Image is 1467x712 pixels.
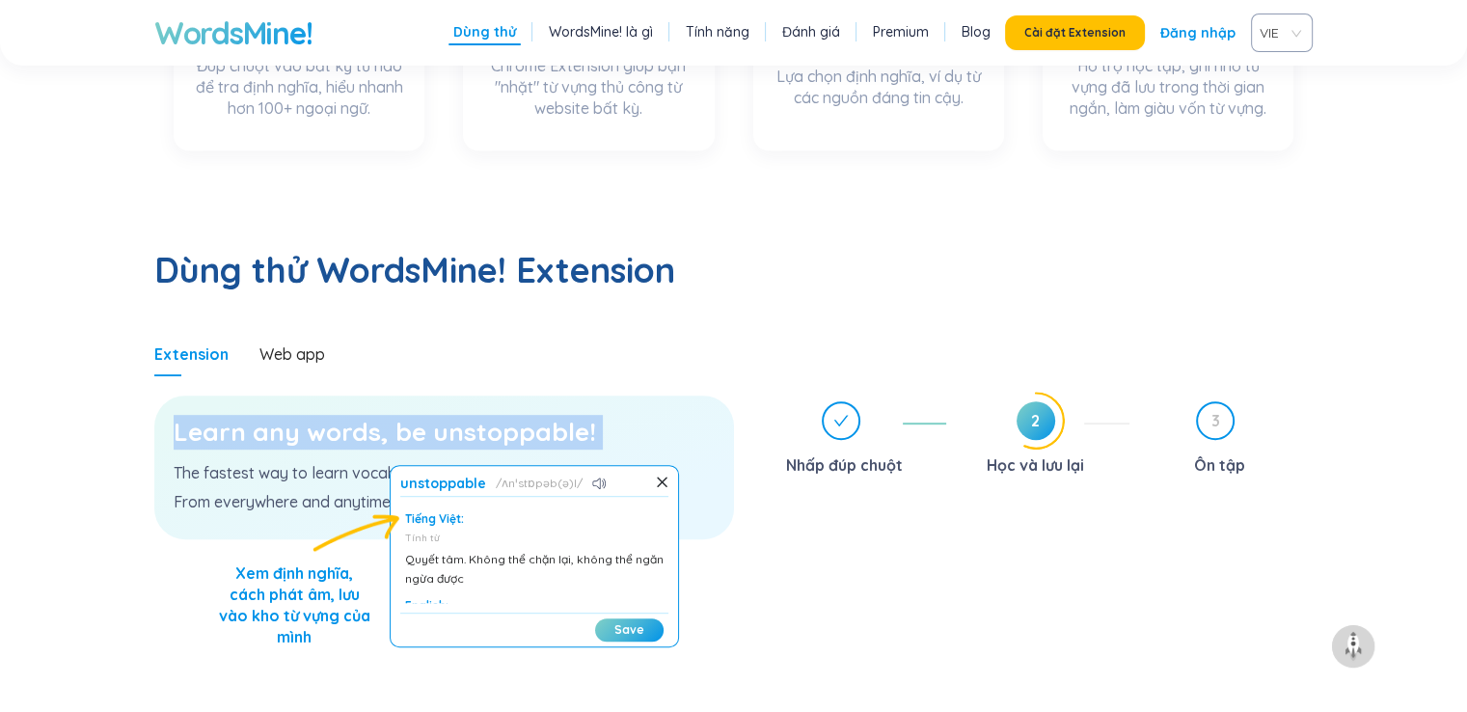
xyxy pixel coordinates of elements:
div: Chrome Extension giúp bạn "nhặt" từ vựng thủ công từ website bất kỳ. [482,55,694,131]
div: Đúp chuột vào bất kỳ từ nào để tra định nghĩa, hiểu nhanh hơn 100+ ngoại ngữ. [193,55,405,131]
a: Đánh giá [782,22,840,41]
a: WordsMine! là gì [549,22,653,41]
span: 2 [1017,401,1055,440]
button: Cài đặt Extension [1005,15,1145,50]
a: Đăng nhập [1160,15,1236,50]
div: Nhấp đúp chuột [763,401,946,480]
div: Extension [154,343,229,365]
div: Hỗ trợ học tập, ghi nhớ từ vựng đã lưu trong thời gian ngắn, làm giàu vốn từ vựng. [1062,55,1274,131]
button: Save [595,618,664,642]
a: Tính năng [686,22,749,41]
div: 3Ôn tập [1145,401,1313,480]
div: Lựa chọn định nghĩa, ví dụ từ các nguồn đáng tin cậy. [773,66,985,131]
div: Học và lưu lại [987,450,1084,480]
h2: Dùng thử WordsMine! Extension [154,247,1313,293]
span: VIE [1260,18,1296,47]
div: Tính từ [405,532,664,545]
h3: Learn any words, be unstoppable! [174,415,715,450]
img: to top [1338,631,1369,662]
div: 2Học và lưu lại [962,401,1129,480]
a: WordsMine! [154,14,312,52]
div: Ôn tập [1193,450,1244,480]
div: English: [405,598,664,614]
h1: unstoppable [400,476,486,491]
span: 3 [1198,403,1233,438]
a: Premium [873,22,929,41]
span: check [833,413,849,428]
div: Quyết tâm. Không thể chặn lại, không thể ngăn ngừa được [405,550,664,589]
div: Nhấp đúp chuột [786,450,903,480]
span: ʌnˈstɒpəb(ə)l [496,476,583,491]
p: The fastest way to learn vocabulary. [174,462,715,483]
div: Tiếng Việt: [405,511,664,527]
div: Web app [259,343,325,365]
span: Cài đặt Extension [1024,25,1126,41]
a: Dùng thử [453,22,516,41]
a: Blog [962,22,991,41]
p: From everywhere and anytime. [174,491,715,512]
